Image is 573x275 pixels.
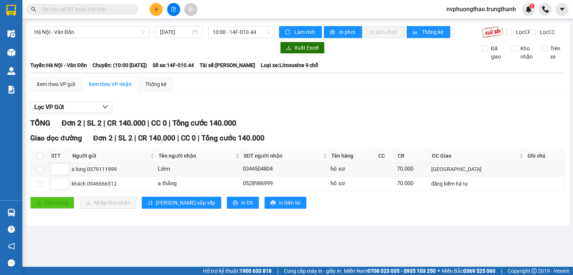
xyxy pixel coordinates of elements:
[432,152,518,160] span: ĐC Giao
[525,6,532,13] img: icon-new-feature
[542,6,549,13] img: phone-icon
[324,26,362,38] button: printerIn phơi
[331,179,375,188] div: hồ sơ
[294,28,316,36] span: Làm mới
[72,152,149,160] span: Người gửi
[145,80,166,88] div: Thống kê
[150,3,163,16] button: plus
[286,45,291,51] span: download
[244,152,321,160] span: SĐT người nhận
[213,26,271,38] span: 10:00 - 14F-010.44
[442,267,495,275] span: Miền Bắc
[7,30,15,38] img: warehouse-icon
[198,134,200,142] span: |
[31,7,36,12] span: search
[49,150,71,162] th: STT
[34,26,145,38] span: Hà Nội - Vân Đồn
[171,7,176,12] span: file-add
[547,44,566,61] span: Trên xe
[142,197,221,209] button: sort-ascending[PERSON_NAME] sắp xếp
[160,28,191,36] input: 12/08/2025
[530,3,533,9] span: 1
[294,44,319,52] span: Xuất Excel
[148,200,153,206] span: sort-ascending
[513,28,532,36] span: Lọc CR
[8,243,15,250] span: notification
[80,197,136,209] button: downloadNhập kho nhận
[422,28,444,36] span: Thống kê
[87,118,101,127] span: SL 2
[169,118,170,127] span: |
[431,165,524,173] div: [GEOGRAPHIC_DATA]
[463,268,495,274] strong: 0369 525 060
[158,179,241,188] div: a thắng
[279,26,322,38] button: syncLàm mới
[151,118,167,127] span: CC 0
[331,165,375,174] div: hồ sơ
[102,104,108,110] span: down
[7,67,15,75] img: warehouse-icon
[397,165,429,174] div: 70.000
[396,150,430,162] th: CR
[41,5,129,13] input: Tìm tên, số ĐT hoặc mã đơn
[72,180,155,188] div: khách 0946666512
[203,267,272,275] span: Hỗ trợ kỹ thuật:
[181,134,196,142] span: CC 0
[157,162,242,177] td: Liêm
[157,177,242,191] td: a thắng
[397,179,429,188] div: 70.000
[339,28,356,36] span: In phơi
[115,134,116,142] span: |
[277,267,278,275] span: |
[243,179,328,188] div: 0528986999
[413,29,419,35] span: bar-chart
[147,118,149,127] span: |
[83,118,85,127] span: |
[441,4,522,14] span: nvphuongthao.trungthanh
[184,3,197,16] button: aim
[501,267,502,275] span: |
[537,28,556,36] span: Lọc CC
[156,199,215,207] span: [PERSON_NAME] sắp xếp
[243,165,328,174] div: 0344504804
[526,150,565,162] th: Ghi chú
[367,268,436,274] strong: 0708 023 035 - 0935 103 250
[431,180,524,188] div: đăng kiểm hà tu
[241,199,253,207] span: In DS
[200,61,255,69] span: Tài xế: [PERSON_NAME]
[88,80,132,88] div: Xem theo VP nhận
[407,26,450,38] button: bar-chartThống kê
[154,7,159,12] span: plus
[279,199,300,207] span: In biên lai
[264,197,306,209] button: printerIn biên lai
[239,268,272,274] strong: 1900 633 818
[555,3,569,16] button: caret-down
[30,134,82,142] span: Giao dọc đường
[7,48,15,56] img: warehouse-icon
[159,152,234,160] span: Tên người nhận
[261,61,318,69] span: Loại xe: Limousine 9 chỗ
[188,7,193,12] span: aim
[7,209,15,216] img: warehouse-icon
[529,3,535,9] sup: 1
[559,6,566,13] span: caret-down
[8,226,15,233] span: question-circle
[242,177,329,191] td: 0528986999
[37,80,75,88] div: Xem theo VP gửi
[107,118,145,127] span: CR 140.000
[138,134,175,142] span: CR 140.000
[30,197,74,209] button: uploadGiao hàng
[62,118,81,127] span: Đơn 2
[93,134,113,142] span: Đơn 2
[364,26,405,38] button: In đơn chọn
[30,62,87,68] b: Tuyến: Hà Nội - Vân Đồn
[172,118,236,127] span: Tổng cước 140.000
[233,200,238,206] span: printer
[376,150,396,162] th: CC
[30,101,112,113] button: Lọc VP Gửi
[344,267,436,275] span: Miền Nam
[103,118,105,127] span: |
[7,86,15,94] img: solution-icon
[285,29,291,35] span: sync
[158,165,241,174] div: Liêm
